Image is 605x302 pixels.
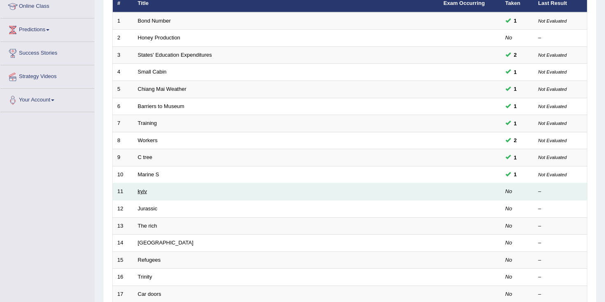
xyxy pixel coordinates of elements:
a: [GEOGRAPHIC_DATA] [138,240,193,246]
td: 15 [113,251,133,269]
td: 9 [113,149,133,166]
div: – [538,256,583,264]
a: States' Education Expenditures [138,52,212,58]
a: Trinity [138,274,152,280]
a: Honey Production [138,35,180,41]
a: Predictions [0,18,94,39]
td: 1 [113,12,133,30]
small: Not Evaluated [538,69,567,74]
em: No [505,291,512,297]
td: 8 [113,132,133,149]
span: You can still take this question [511,85,520,93]
td: 13 [113,217,133,235]
span: You can still take this question [511,102,520,111]
div: – [538,188,583,196]
em: No [505,257,512,263]
a: Barriers to Museum [138,103,184,109]
a: Bond Number [138,18,171,24]
small: Not Evaluated [538,104,567,109]
a: C tree [138,154,152,160]
a: Workers [138,137,158,143]
span: You can still take this question [511,136,520,145]
small: Not Evaluated [538,121,567,126]
small: Not Evaluated [538,138,567,143]
div: – [538,205,583,213]
span: You can still take this question [511,16,520,25]
span: You can still take this question [511,68,520,76]
div: – [538,290,583,298]
div: – [538,239,583,247]
a: The rich [138,223,157,229]
td: 11 [113,183,133,201]
td: 10 [113,166,133,183]
a: Small Cabin [138,69,167,75]
td: 5 [113,81,133,98]
a: Refugees [138,257,161,263]
a: Jurassic [138,205,158,212]
div: – [538,34,583,42]
td: 14 [113,235,133,252]
span: You can still take this question [511,153,520,162]
a: Success Stories [0,42,94,62]
td: 6 [113,98,133,115]
small: Not Evaluated [538,53,567,58]
a: Marine S [138,171,159,178]
td: 2 [113,30,133,47]
span: You can still take this question [511,51,520,59]
a: Chiang Mai Weather [138,86,186,92]
a: kyiv [138,188,147,194]
div: – [538,273,583,281]
td: 4 [113,64,133,81]
td: 12 [113,200,133,217]
a: Training [138,120,157,126]
span: You can still take this question [511,119,520,128]
small: Not Evaluated [538,18,567,23]
em: No [505,205,512,212]
small: Not Evaluated [538,155,567,160]
div: – [538,222,583,230]
td: 7 [113,115,133,132]
em: No [505,35,512,41]
em: No [505,188,512,194]
td: 16 [113,269,133,286]
a: Your Account [0,89,94,109]
small: Not Evaluated [538,87,567,92]
span: You can still take this question [511,170,520,179]
td: 3 [113,46,133,64]
small: Not Evaluated [538,172,567,177]
a: Strategy Videos [0,65,94,86]
em: No [505,240,512,246]
em: No [505,223,512,229]
a: Car doors [138,291,161,297]
em: No [505,274,512,280]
